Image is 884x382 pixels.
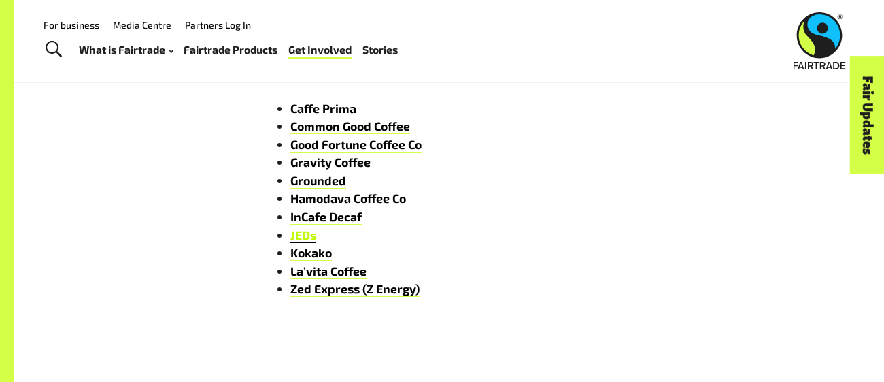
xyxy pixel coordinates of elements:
a: Get Involved [288,40,352,60]
a: La’vita Coffee [290,264,367,279]
a: Fairtrade Products [184,40,277,60]
a: Gravity Coffee [290,155,371,170]
a: Grounded [290,173,346,189]
a: Good Fortune Coffee Co [290,137,422,153]
a: What is Fairtrade [79,40,173,60]
a: Common Good Coffee [290,118,410,134]
a: Media Centre [113,19,171,31]
a: For business [44,19,99,31]
a: Kokako [290,245,332,261]
a: InCafe Decaf [290,209,362,225]
a: Caffe Prima [290,101,356,116]
img: Fairtrade Australia New Zealand logo [794,12,846,69]
a: JEDs [290,227,316,243]
a: Hamodava Coffee Co [290,191,406,206]
a: Stories [362,40,398,60]
a: Zed Express (Z Energy) [290,281,420,297]
a: Partners Log In [185,19,251,31]
a: Toggle Search [37,33,70,67]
